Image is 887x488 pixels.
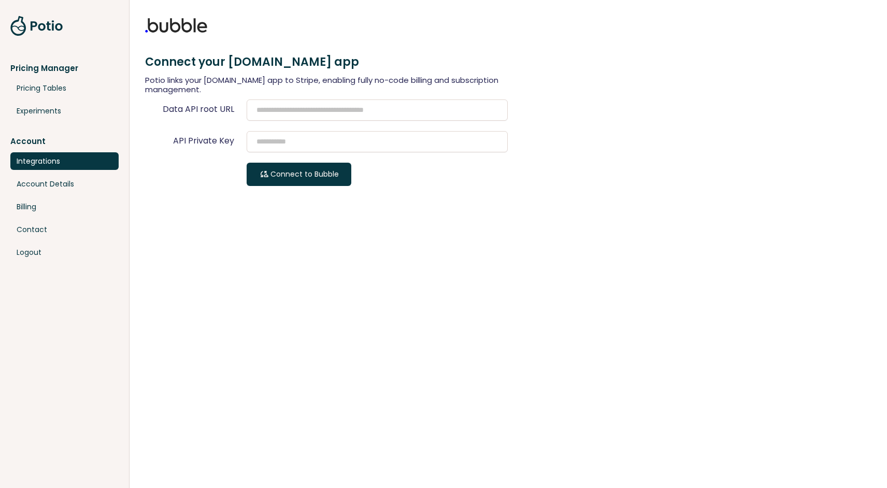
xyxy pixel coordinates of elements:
button: cloud_syncConnect to Bubble [247,163,351,186]
a: Billing [10,198,119,216]
a: Pricing Tables [10,79,119,97]
label: API Private Key [145,134,247,147]
a: Contact [10,221,119,238]
a: Experiments [10,102,119,120]
img: bubble-logo.svg [145,18,207,33]
span: cloud_sync [259,169,268,179]
a: Integrations [10,152,119,170]
a: Logout [10,243,119,261]
div: Pricing Manager [10,62,119,74]
div: Potio links your [DOMAIN_NAME] app to Stripe, enabling fully no-code billing and subscription man... [145,76,508,94]
a: Account Details [10,175,119,193]
a: Account [10,135,119,147]
label: Data API root URL [145,103,247,116]
h2: Connect your [DOMAIN_NAME] app [145,53,508,70]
